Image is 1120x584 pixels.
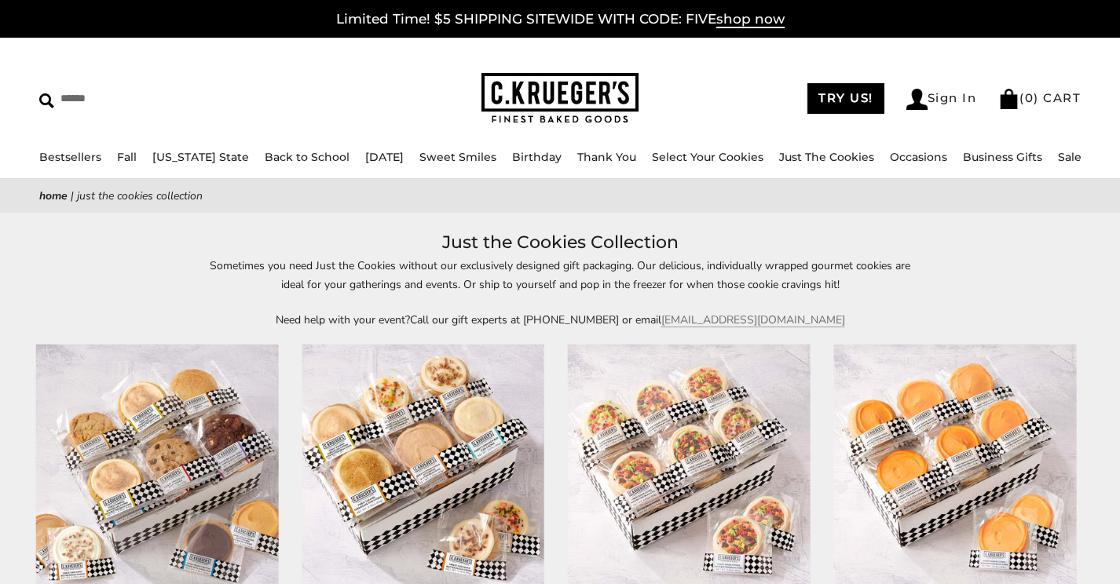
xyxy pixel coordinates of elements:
[265,150,350,164] a: Back to School
[998,89,1019,109] img: Bag
[39,93,54,108] img: Search
[998,90,1081,105] a: (0) CART
[807,83,884,114] a: TRY US!
[199,311,921,329] p: Need help with your event?
[63,228,1057,257] h1: Just the Cookies Collection
[481,73,639,124] img: C.KRUEGER'S
[890,150,947,164] a: Occasions
[779,150,874,164] a: Just The Cookies
[71,188,74,203] span: |
[963,150,1042,164] a: Business Gifts
[152,150,249,164] a: [US_STATE] State
[652,150,763,164] a: Select Your Cookies
[39,86,284,111] input: Search
[1025,90,1034,105] span: 0
[199,257,921,293] p: Sometimes you need Just the Cookies without our exclusively designed gift packaging. Our deliciou...
[410,312,661,327] span: Call our gift experts at [PHONE_NUMBER] or email
[716,11,785,28] span: shop now
[906,89,928,110] img: Account
[336,11,785,28] a: Limited Time! $5 SHIPPING SITEWIDE WITH CODE: FIVEshop now
[419,150,496,164] a: Sweet Smiles
[512,150,562,164] a: Birthday
[117,150,137,164] a: Fall
[365,150,404,164] a: [DATE]
[39,150,101,164] a: Bestsellers
[39,187,1081,205] nav: breadcrumbs
[39,188,68,203] a: Home
[577,150,636,164] a: Thank You
[77,188,203,203] span: Just the Cookies Collection
[1058,150,1082,164] a: Sale
[906,89,977,110] a: Sign In
[661,312,845,327] a: [EMAIL_ADDRESS][DOMAIN_NAME]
